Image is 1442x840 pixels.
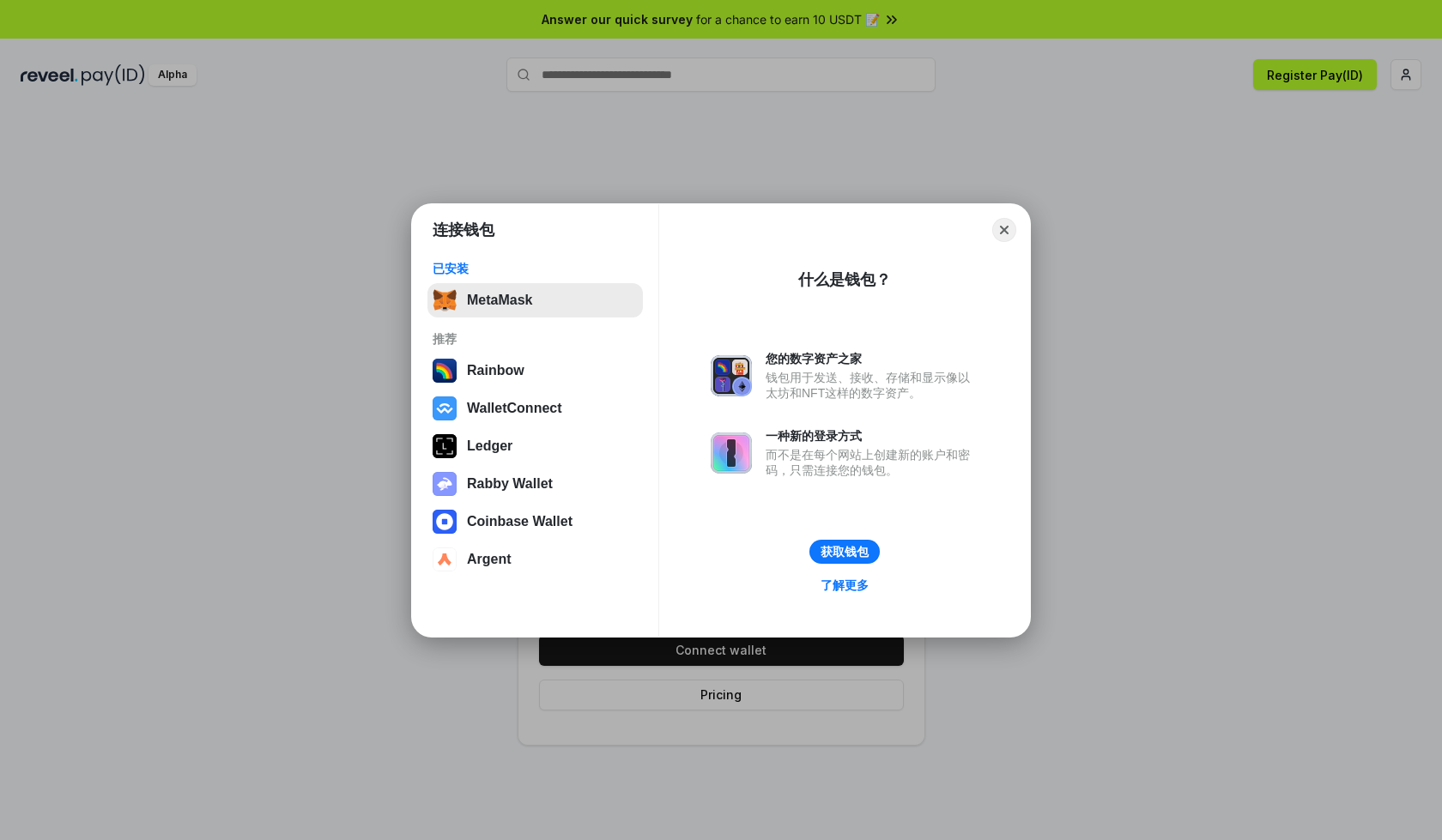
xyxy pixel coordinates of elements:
[810,574,879,596] a: 了解更多
[766,370,978,401] div: 钱包用于发送、接收、存储和显示像以太坊和NFT这样的数字资产。
[427,505,643,539] button: Coinbase Wallet
[433,396,457,420] img: svg+xml,%3Csvg%20width%3D%2228%22%20height%3D%2228%22%20viewBox%3D%220%200%2028%2028%22%20fill%3D...
[427,391,643,426] button: WalletConnect
[467,552,512,567] div: Argent
[992,218,1016,242] button: Close
[711,355,752,396] img: svg+xml,%3Csvg%20xmlns%3D%22http%3A%2F%2Fwww.w3.org%2F2000%2Fsvg%22%20fill%3D%22none%22%20viewBox...
[427,354,643,388] button: Rainbow
[821,544,869,559] div: 获取钱包
[467,438,512,454] div: Ledger
[433,472,457,496] img: svg+xml,%3Csvg%20xmlns%3D%22http%3A%2F%2Fwww.w3.org%2F2000%2Fsvg%22%20fill%3D%22none%22%20viewBox...
[766,447,978,478] div: 而不是在每个网站上创建新的账户和密码，只需连接您的钱包。
[433,510,457,534] img: svg+xml,%3Csvg%20width%3D%2228%22%20height%3D%2228%22%20viewBox%3D%220%200%2028%2028%22%20fill%3D...
[467,363,524,378] div: Rainbow
[433,547,457,571] img: svg+xml,%3Csvg%20width%3D%2228%22%20height%3D%2228%22%20viewBox%3D%220%200%2028%2028%22%20fill%3D...
[433,359,457,383] img: svg+xml,%3Csvg%20width%3D%22120%22%20height%3D%22120%22%20viewBox%3D%220%200%20120%20120%22%20fil...
[809,540,880,564] button: 获取钱包
[766,351,978,366] div: 您的数字资产之家
[467,514,573,529] div: Coinbase Wallet
[467,293,532,308] div: MetaMask
[433,288,457,312] img: svg+xml,%3Csvg%20fill%3D%22none%22%20height%3D%2233%22%20viewBox%3D%220%200%2035%2033%22%20width%...
[433,220,494,240] h1: 连接钱包
[467,401,562,416] div: WalletConnect
[427,542,643,577] button: Argent
[427,467,643,501] button: Rabby Wallet
[427,429,643,463] button: Ledger
[821,577,869,593] div: 了解更多
[433,434,457,458] img: svg+xml,%3Csvg%20xmlns%3D%22http%3A%2F%2Fwww.w3.org%2F2000%2Fsvg%22%20width%3D%2228%22%20height%3...
[427,283,643,317] button: MetaMask
[711,432,752,474] img: svg+xml,%3Csvg%20xmlns%3D%22http%3A%2F%2Fwww.w3.org%2F2000%2Fsvg%22%20fill%3D%22none%22%20viewBox...
[766,428,978,444] div: 一种新的登录方式
[798,269,891,290] div: 什么是钱包？
[433,331,638,347] div: 推荐
[467,476,553,492] div: Rabby Wallet
[433,261,638,276] div: 已安装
